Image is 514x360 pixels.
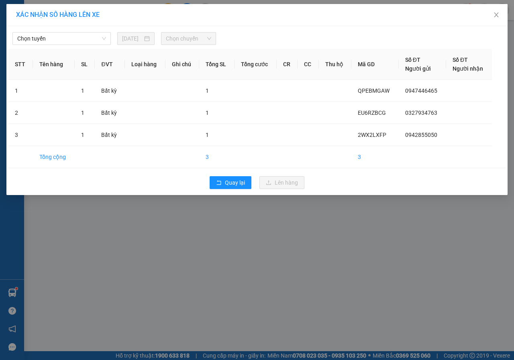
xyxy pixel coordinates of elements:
[259,176,304,189] button: uploadLên hàng
[298,49,319,80] th: CC
[225,178,245,187] span: Quay lại
[92,45,173,57] div: 0567235789
[17,33,106,45] span: Chọn tuyến
[8,124,33,146] td: 3
[33,49,75,80] th: Tên hàng
[199,49,235,80] th: Tổng SL
[8,80,33,102] td: 1
[122,34,143,43] input: 14/08/2025
[7,45,86,57] div: 0378288537
[206,132,209,138] span: 1
[95,49,125,80] th: ĐVT
[16,11,100,18] span: XÁC NHẬN SỐ HÀNG LÊN XE
[235,49,277,80] th: Tổng cước
[33,146,75,168] td: Tổng cộng
[92,7,173,26] div: VP [GEOGRAPHIC_DATA]
[7,8,19,16] span: Gửi:
[210,176,251,189] button: rollbackQuay lại
[405,132,437,138] span: 0942855050
[453,65,483,72] span: Người nhận
[8,49,33,80] th: STT
[92,26,173,45] div: [PERSON_NAME] (85 [PERSON_NAME](
[405,87,437,94] span: 0947446465
[95,102,125,124] td: Bất kỳ
[206,110,209,116] span: 1
[7,26,86,45] div: [PERSON_NAME]//98 [PERSON_NAME]
[405,110,437,116] span: 0327934763
[405,57,420,63] span: Số ĐT
[81,87,84,94] span: 1
[95,80,125,102] td: Bất kỳ
[493,12,500,18] span: close
[351,146,398,168] td: 3
[7,7,86,26] div: BX Phía Bắc BMT
[485,4,508,26] button: Close
[199,146,235,168] td: 3
[319,49,351,80] th: Thu hộ
[95,124,125,146] td: Bất kỳ
[277,49,298,80] th: CR
[206,87,209,94] span: 1
[358,132,386,138] span: 2WX2LXFP
[8,102,33,124] td: 2
[405,65,431,72] span: Người gửi
[166,33,211,45] span: Chọn chuyến
[92,8,111,16] span: Nhận:
[81,132,84,138] span: 1
[18,57,44,71] span: BMT
[81,110,84,116] span: 1
[75,49,95,80] th: SL
[358,110,386,116] span: EU6RZBCG
[125,49,165,80] th: Loại hàng
[216,180,222,186] span: rollback
[351,49,398,80] th: Mã GD
[165,49,200,80] th: Ghi chú
[358,87,390,94] span: QPEBMGAW
[453,57,468,63] span: Số ĐT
